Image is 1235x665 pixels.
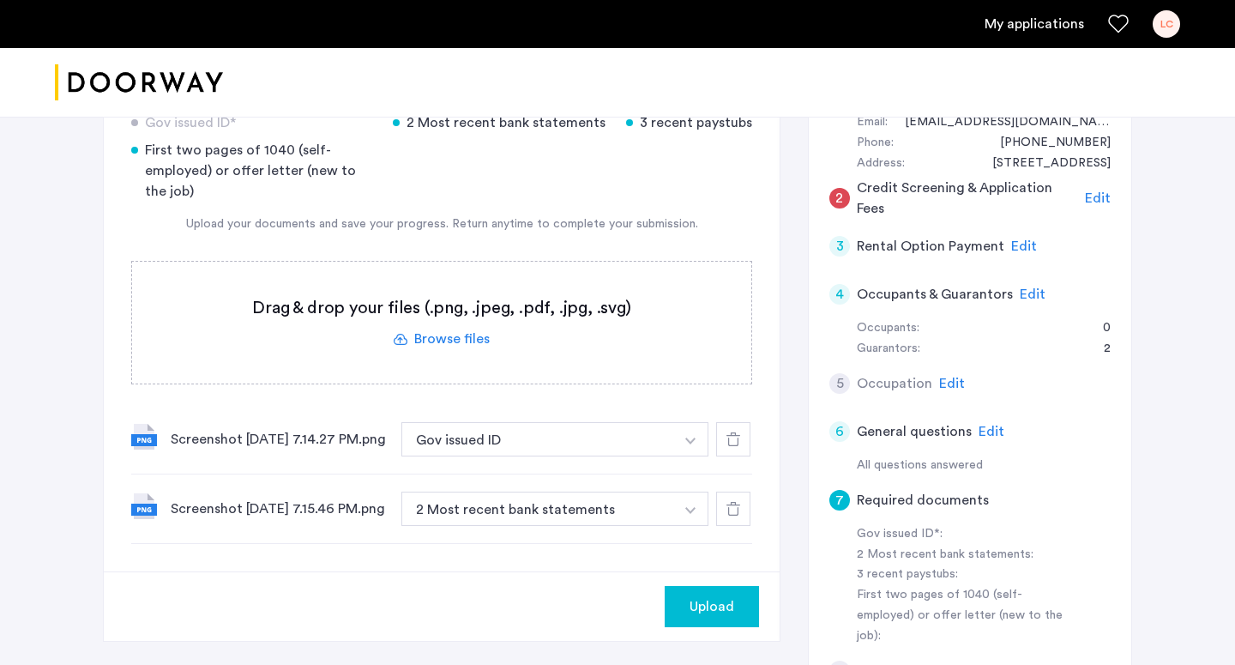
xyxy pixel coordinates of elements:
button: button [401,422,674,456]
h5: Credit Screening & Application Fees [857,178,1079,219]
div: All questions answered [857,456,1111,476]
div: 6 [829,421,850,442]
h5: Required documents [857,490,989,511]
div: 0 [1086,318,1111,339]
div: 2 [829,188,850,209]
div: 2 Most recent bank statements: [857,545,1073,565]
div: Guarantors: [857,339,920,360]
div: 5 [829,373,850,394]
div: 7 [829,490,850,511]
div: 814 57th Street [975,154,1111,174]
div: Email: [857,112,888,133]
div: LC [1153,10,1180,38]
a: My application [985,14,1084,34]
button: button [665,586,759,627]
span: Edit [939,377,965,390]
div: Screenshot [DATE] 7.14.27 PM.png [171,429,388,450]
div: +13868486657 [983,133,1111,154]
img: arrow [685,507,696,514]
span: Edit [1085,191,1111,205]
div: 2 [1087,339,1111,360]
h5: Occupation [857,373,932,394]
span: Edit [979,425,1004,438]
img: logo [55,51,223,115]
div: bikers.dreamer_0c@icloud.com [888,112,1111,133]
span: Upload [690,596,734,617]
span: Edit [1011,239,1037,253]
a: Cazamio logo [55,51,223,115]
img: file [131,424,157,450]
img: file [131,493,157,519]
button: button [673,492,708,526]
a: Favorites [1108,14,1129,34]
button: button [401,492,674,526]
div: 3 recent paystubs: [857,565,1073,585]
h5: General questions [857,421,972,442]
button: button [673,422,708,456]
div: 4 [829,284,850,305]
div: 2 Most recent bank statements [393,112,605,133]
div: First two pages of 1040 (self-employed) or offer letter (new to the job): [857,585,1073,647]
div: Occupants: [857,318,919,339]
div: Phone: [857,133,894,154]
h5: Occupants & Guarantors [857,284,1013,305]
div: Address: [857,154,905,174]
div: Screenshot [DATE] 7.15.46 PM.png [171,499,388,519]
div: Upload your documents and save your progress. Return anytime to complete your submission. [131,215,752,233]
div: 3 [829,236,850,257]
div: Gov issued ID* [131,112,372,133]
div: 3 recent paystubs [626,112,752,133]
img: arrow [685,438,696,444]
span: Edit [1020,287,1045,301]
div: Gov issued ID*: [857,524,1073,545]
div: First two pages of 1040 (self-employed) or offer letter (new to the job) [131,140,372,202]
h5: Rental Option Payment [857,236,1004,257]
